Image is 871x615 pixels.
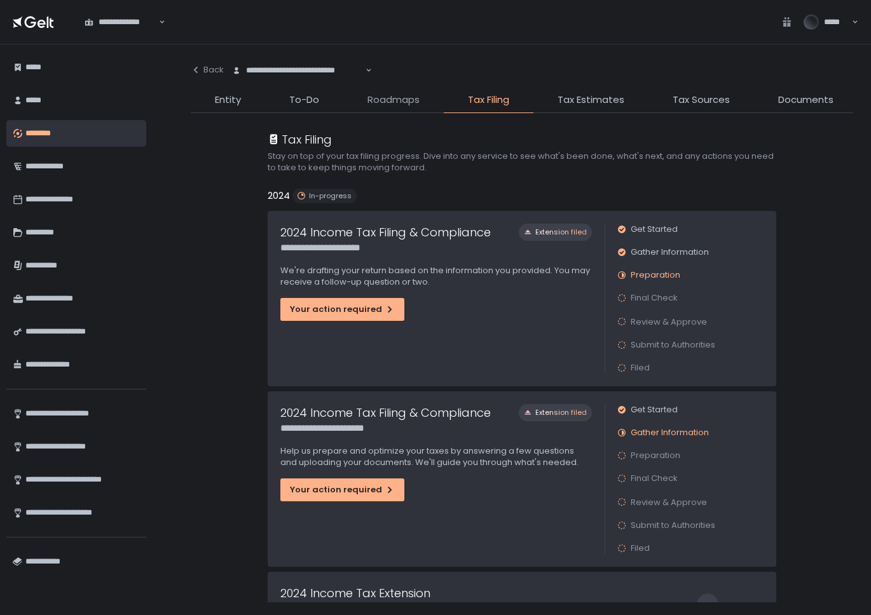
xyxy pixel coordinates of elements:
[268,151,776,173] h2: Stay on top of your tax filing progress. Dive into any service to see what's been done, what's ne...
[280,224,491,241] h1: 2024 Income Tax Filing & Compliance
[280,478,404,501] button: Your action required
[268,131,332,148] div: Tax Filing
[631,543,650,554] span: Filed
[280,585,430,602] h1: 2024 Income Tax Extension
[535,227,587,237] span: Extension filed
[280,404,491,421] h1: 2024 Income Tax Filing & Compliance
[289,93,319,107] span: To-Do
[631,404,678,416] span: Get Started
[468,93,509,107] span: Tax Filing
[157,16,158,29] input: Search for option
[367,93,420,107] span: Roadmaps
[631,339,715,351] span: Submit to Authorities
[778,93,833,107] span: Documents
[631,427,709,438] span: Gather Information
[290,304,395,315] div: Your action required
[191,57,224,83] button: Back
[76,9,165,36] div: Search for option
[280,298,404,321] button: Your action required
[309,191,352,201] span: In-progress
[631,224,678,235] span: Get Started
[631,292,678,304] span: Final Check
[631,450,680,461] span: Preparation
[631,316,707,328] span: Review & Approve
[268,189,290,203] h2: 2024
[631,473,678,484] span: Final Check
[280,265,592,288] p: We're drafting your return based on the information you provided. You may receive a follow-up que...
[280,445,592,468] p: Help us prepare and optimize your taxes by answering a few questions and uploading your documents...
[215,93,241,107] span: Entity
[558,93,624,107] span: Tax Estimates
[631,269,680,281] span: Preparation
[631,247,709,258] span: Gather Information
[631,520,715,531] span: Submit to Authorities
[224,57,372,84] div: Search for option
[631,362,650,374] span: Filed
[631,496,707,508] span: Review & Approve
[673,93,730,107] span: Tax Sources
[290,484,395,496] div: Your action required
[191,64,224,76] div: Back
[535,408,587,417] span: Extension filed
